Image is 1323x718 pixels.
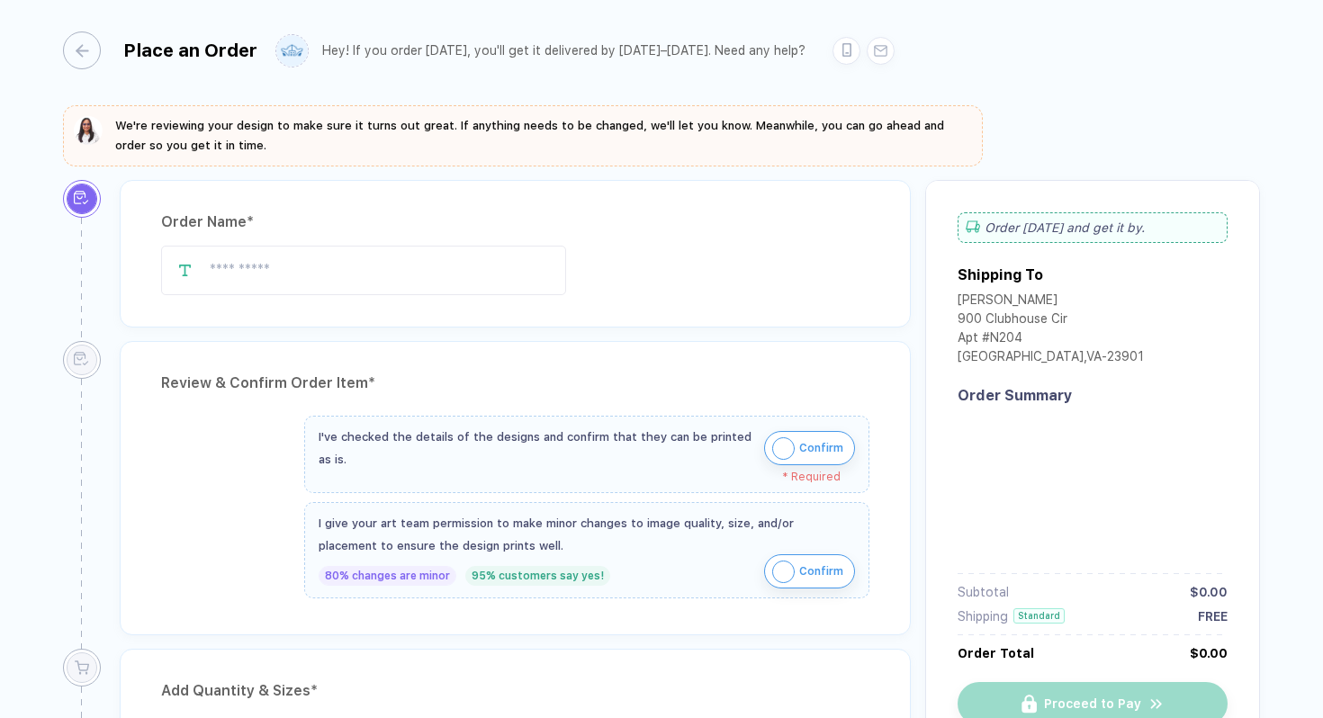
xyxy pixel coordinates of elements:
[772,437,795,460] img: icon
[958,266,1043,283] div: Shipping To
[115,119,944,152] span: We're reviewing your design to make sure it turns out great. If anything needs to be changed, we'...
[276,35,308,67] img: user profile
[319,512,855,557] div: I give your art team permission to make minor changes to image quality, size, and/or placement to...
[319,426,755,471] div: I've checked the details of the designs and confirm that they can be printed as is.
[322,43,805,58] div: Hey! If you order [DATE], you'll get it delivered by [DATE]–[DATE]. Need any help?
[764,431,855,465] button: iconConfirm
[958,330,1144,349] div: Apt #N204
[958,349,1144,368] div: [GEOGRAPHIC_DATA] , VA - 23901
[958,311,1144,330] div: 900 Clubhouse Cir
[74,116,972,156] button: We're reviewing your design to make sure it turns out great. If anything needs to be changed, we'...
[161,677,869,705] div: Add Quantity & Sizes
[123,40,257,61] div: Place an Order
[319,471,841,483] div: * Required
[465,566,610,586] div: 95% customers say yes!
[958,609,1008,624] div: Shipping
[799,557,843,586] span: Confirm
[1190,646,1228,660] div: $0.00
[161,369,869,398] div: Review & Confirm Order Item
[1190,585,1228,599] div: $0.00
[958,212,1228,243] div: Order [DATE] and get it by .
[799,434,843,462] span: Confirm
[161,208,869,237] div: Order Name
[74,116,103,145] img: sophie
[319,566,456,586] div: 80% changes are minor
[958,387,1228,404] div: Order Summary
[958,292,1144,311] div: [PERSON_NAME]
[958,646,1034,660] div: Order Total
[764,554,855,588] button: iconConfirm
[1198,609,1228,624] div: FREE
[1013,608,1065,624] div: Standard
[958,585,1009,599] div: Subtotal
[772,561,795,583] img: icon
